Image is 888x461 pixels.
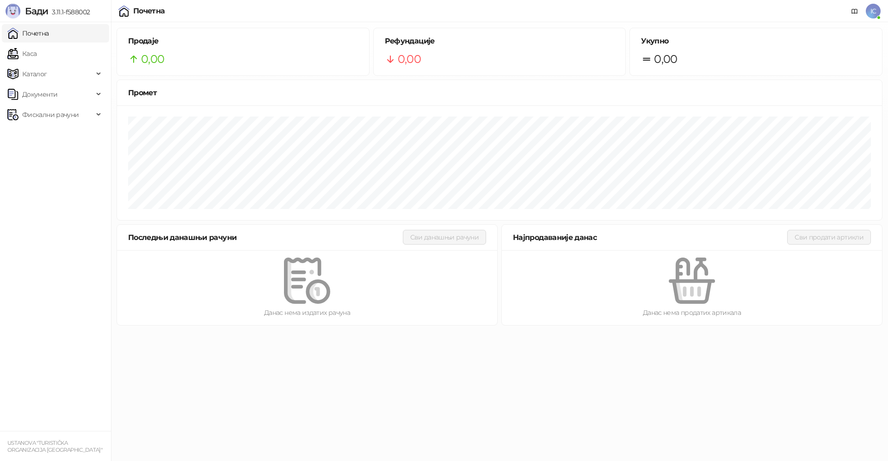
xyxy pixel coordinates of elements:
[398,50,421,68] span: 0,00
[654,50,677,68] span: 0,00
[513,232,787,243] div: Најпродаваније данас
[517,307,867,318] div: Данас нема продатих артикала
[25,6,48,17] span: Бади
[641,36,871,47] h5: Укупно
[128,232,403,243] div: Последњи данашњи рачуни
[48,8,90,16] span: 3.11.1-f588002
[403,230,486,245] button: Сви данашњи рачуни
[866,4,881,18] span: IC
[6,4,20,18] img: Logo
[847,4,862,18] a: Документација
[7,440,102,453] small: USTANOVA "TURISTIČKA ORGANIZACIJA [GEOGRAPHIC_DATA]"
[22,85,57,104] span: Документи
[128,36,358,47] h5: Продаје
[385,36,615,47] h5: Рефундације
[141,50,164,68] span: 0,00
[128,87,871,98] div: Промет
[22,105,79,124] span: Фискални рачуни
[7,44,37,63] a: Каса
[7,24,49,43] a: Почетна
[133,7,165,15] div: Почетна
[22,65,47,83] span: Каталог
[787,230,871,245] button: Сви продати артикли
[132,307,482,318] div: Данас нема издатих рачуна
